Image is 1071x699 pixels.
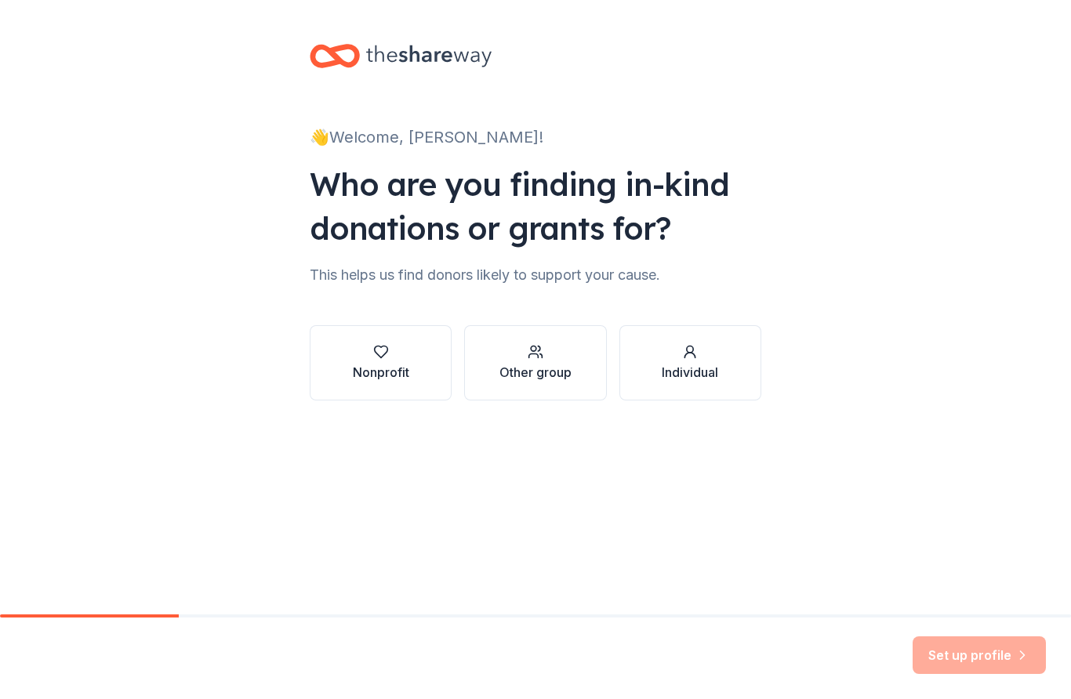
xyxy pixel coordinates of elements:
button: Individual [619,325,761,400]
div: Who are you finding in-kind donations or grants for? [310,162,761,250]
div: Other group [499,363,572,382]
div: Individual [662,363,718,382]
div: Nonprofit [353,363,409,382]
button: Other group [464,325,606,400]
button: Nonprofit [310,325,452,400]
div: 👋 Welcome, [PERSON_NAME]! [310,125,761,150]
div: This helps us find donors likely to support your cause. [310,263,761,288]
